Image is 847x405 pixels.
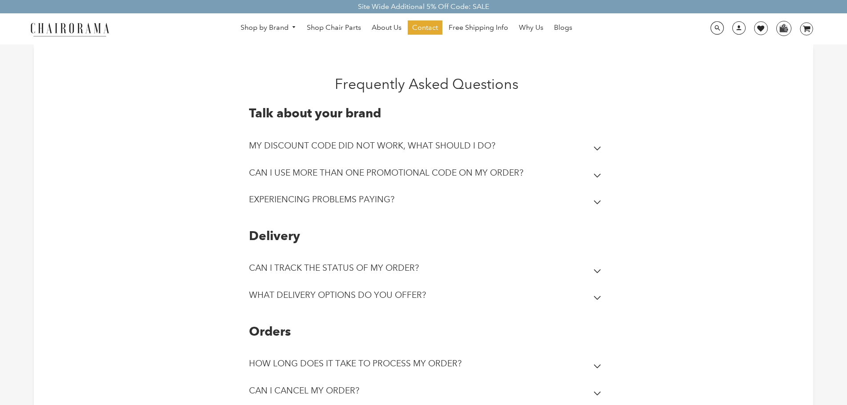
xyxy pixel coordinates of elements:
h2: CAN I TRACK THE STATUS OF MY ORDER? [249,263,419,273]
span: Blogs [554,23,572,32]
summary: HOW LONG DOES IT TAKE TO PROCESS MY ORDER? [249,352,605,379]
img: WhatsApp_Image_2024-07-12_at_16.23.01.webp [777,21,791,35]
summary: CAN I TRACK THE STATUS OF MY ORDER? [249,257,605,284]
a: Shop by Brand [236,21,301,35]
a: About Us [367,20,406,35]
span: Contact [412,23,438,32]
h2: CAN I CANCEL MY ORDER? [249,385,359,396]
h2: MY DISCOUNT CODE DID NOT WORK, WHAT SHOULD I DO? [249,140,495,151]
nav: DesktopNavigation [152,20,661,37]
h2: HOW LONG DOES IT TAKE TO PROCESS MY ORDER? [249,358,462,369]
a: Free Shipping Info [444,20,513,35]
h2: Delivery [249,229,605,244]
h2: Orders [249,324,605,339]
a: Shop Chair Parts [302,20,365,35]
span: Shop Chair Parts [307,23,361,32]
a: Blogs [550,20,577,35]
summary: EXPERIENCING PROBLEMS PAYING? [249,188,605,215]
summary: MY DISCOUNT CODE DID NOT WORK, WHAT SHOULD I DO? [249,134,605,161]
img: chairorama [25,21,114,37]
h1: Frequently Asked Questions [170,76,683,92]
h2: WHAT DELIVERY OPTIONS DO YOU OFFER? [249,290,426,300]
span: Free Shipping Info [449,23,508,32]
a: Why Us [514,20,548,35]
h2: Talk about your brand [249,106,605,121]
span: Why Us [519,23,543,32]
span: About Us [372,23,401,32]
summary: CAN I USE MORE THAN ONE PROMOTIONAL CODE ON MY ORDER? [249,161,605,188]
a: Contact [408,20,442,35]
summary: WHAT DELIVERY OPTIONS DO YOU OFFER? [249,284,605,311]
h2: EXPERIENCING PROBLEMS PAYING? [249,194,394,205]
h2: CAN I USE MORE THAN ONE PROMOTIONAL CODE ON MY ORDER? [249,168,523,178]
